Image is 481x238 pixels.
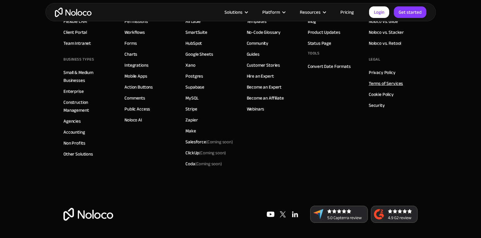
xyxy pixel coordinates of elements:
a: Xano [185,61,195,69]
a: Terms of Services [369,79,403,87]
a: Blog [308,17,316,25]
div: Resources [292,8,333,16]
a: Supabase [185,83,204,91]
a: Public Access [124,105,150,113]
a: Small & Medium Businesses [63,68,112,84]
div: Resources [300,8,321,16]
a: Forms [124,39,137,47]
a: Customer Stories [247,61,280,69]
a: Charts [124,50,137,58]
div: Solutions [217,8,255,16]
a: Pricing [333,8,361,16]
a: Postgres [185,72,203,80]
a: Become an Expert [247,83,282,91]
a: Security [369,101,385,109]
a: Integrations [124,61,148,69]
a: Noloco vs. Stacker [369,28,404,36]
a: Permissions [124,17,148,25]
a: Zapier [185,116,198,124]
a: Flexible CRM [63,17,87,25]
a: Noloco AI [124,116,142,124]
a: Enterprise [63,87,84,95]
a: Team Intranet [63,39,91,47]
a: SmartSuite [185,28,207,36]
a: Client Portal [63,28,87,36]
a: Status Page [308,39,331,47]
div: ClickUp [185,149,226,157]
div: Tools [308,49,320,58]
a: Comments [124,94,145,102]
a: Cookie Policy [369,90,394,98]
a: Construction Management [63,98,112,114]
a: Other Solutions [63,150,93,158]
span: (Coming soon) [199,149,226,157]
a: Product Updates [308,28,340,36]
a: Make [185,127,196,135]
span: (Coming soon) [206,138,233,146]
a: Noloco vs. Retool [369,39,401,47]
a: Accounting [63,128,85,136]
a: Stripe [185,105,197,113]
a: Hire an Expert [247,72,274,80]
a: Airtable [185,17,201,25]
a: Google Sheets [185,50,213,58]
a: Become an Affiliate [247,94,284,102]
a: Non Profits [63,139,85,147]
a: Agencies [63,117,81,125]
div: Coda [185,160,222,168]
a: Community [247,39,269,47]
div: Platform [262,8,280,16]
a: Get started [394,6,426,18]
div: BUSINESS TYPES [63,55,94,64]
a: Noloco vs. Glide [369,17,398,25]
div: Solutions [224,8,242,16]
div: Legal [369,55,380,64]
a: Workflows [124,28,145,36]
div: Platform [255,8,292,16]
a: Action Buttons [124,83,153,91]
div: Salesforce [185,138,233,146]
a: Convert Date Formats [308,62,351,70]
a: HubSpot [185,39,202,47]
a: Login [369,6,389,18]
a: No-Code Glossary [247,28,281,36]
a: Templates [247,17,267,25]
a: MySQL [185,94,198,102]
a: Webinars [247,105,264,113]
a: Privacy Policy [369,68,396,76]
a: home [55,8,92,17]
a: Mobile Apps [124,72,147,80]
span: (Coming soon) [195,159,222,168]
a: Guides [247,50,260,58]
